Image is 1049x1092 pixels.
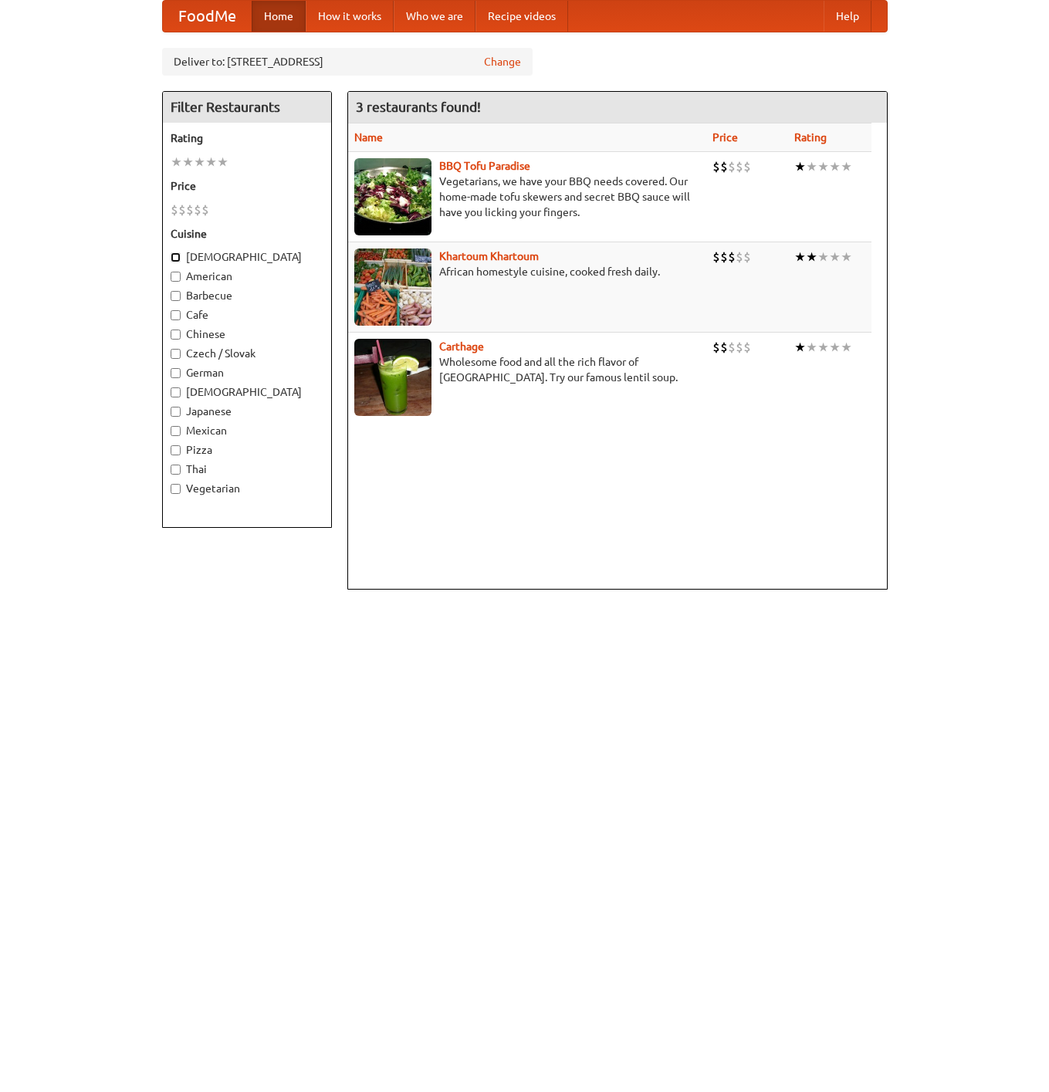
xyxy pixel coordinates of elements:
input: Czech / Slovak [171,349,181,359]
input: [DEMOGRAPHIC_DATA] [171,252,181,262]
label: [DEMOGRAPHIC_DATA] [171,249,323,265]
li: ★ [806,248,817,265]
input: Pizza [171,445,181,455]
a: Help [824,1,871,32]
li: ★ [841,248,852,265]
input: Cafe [171,310,181,320]
li: $ [743,248,751,265]
li: ★ [829,339,841,356]
li: $ [736,248,743,265]
a: Rating [794,131,827,144]
li: $ [712,339,720,356]
label: Pizza [171,442,323,458]
input: American [171,272,181,282]
label: Barbecue [171,288,323,303]
li: $ [201,201,209,218]
input: Barbecue [171,291,181,301]
h4: Filter Restaurants [163,92,331,123]
input: [DEMOGRAPHIC_DATA] [171,387,181,397]
li: ★ [182,154,194,171]
input: Chinese [171,330,181,340]
a: Name [354,131,383,144]
p: Wholesome food and all the rich flavor of [GEOGRAPHIC_DATA]. Try our famous lentil soup. [354,354,700,385]
li: ★ [817,158,829,175]
img: carthage.jpg [354,339,431,416]
li: $ [728,339,736,356]
li: $ [720,158,728,175]
li: $ [720,339,728,356]
p: Vegetarians, we have your BBQ needs covered. Our home-made tofu skewers and secret BBQ sauce will... [354,174,700,220]
li: ★ [817,248,829,265]
label: Japanese [171,404,323,419]
label: Cafe [171,307,323,323]
li: $ [186,201,194,218]
input: Vegetarian [171,484,181,494]
label: Czech / Slovak [171,346,323,361]
input: German [171,368,181,378]
h5: Price [171,178,323,194]
li: ★ [806,158,817,175]
p: African homestyle cuisine, cooked fresh daily. [354,264,700,279]
li: $ [720,248,728,265]
li: $ [171,201,178,218]
li: ★ [794,339,806,356]
label: Vegetarian [171,481,323,496]
li: $ [712,158,720,175]
a: FoodMe [163,1,252,32]
a: Home [252,1,306,32]
label: American [171,269,323,284]
li: $ [736,339,743,356]
li: ★ [817,339,829,356]
li: ★ [829,158,841,175]
a: Carthage [439,340,484,353]
a: How it works [306,1,394,32]
label: [DEMOGRAPHIC_DATA] [171,384,323,400]
li: $ [728,158,736,175]
li: ★ [194,154,205,171]
a: Change [484,54,521,69]
label: Thai [171,461,323,477]
label: Mexican [171,423,323,438]
li: ★ [841,339,852,356]
h5: Rating [171,130,323,146]
a: Price [712,131,738,144]
img: tofuparadise.jpg [354,158,431,235]
li: $ [743,339,751,356]
li: $ [194,201,201,218]
li: ★ [829,248,841,265]
li: ★ [205,154,217,171]
li: $ [728,248,736,265]
a: Recipe videos [475,1,568,32]
label: Chinese [171,326,323,342]
li: $ [743,158,751,175]
li: ★ [217,154,228,171]
li: ★ [841,158,852,175]
li: ★ [794,248,806,265]
input: Mexican [171,426,181,436]
li: ★ [171,154,182,171]
a: Who we are [394,1,475,32]
label: German [171,365,323,380]
a: BBQ Tofu Paradise [439,160,530,172]
input: Japanese [171,407,181,417]
input: Thai [171,465,181,475]
li: $ [178,201,186,218]
h5: Cuisine [171,226,323,242]
li: $ [736,158,743,175]
img: khartoum.jpg [354,248,431,326]
div: Deliver to: [STREET_ADDRESS] [162,48,533,76]
li: ★ [806,339,817,356]
li: $ [712,248,720,265]
a: Khartoum Khartoum [439,250,539,262]
li: ★ [794,158,806,175]
ng-pluralize: 3 restaurants found! [356,100,481,114]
